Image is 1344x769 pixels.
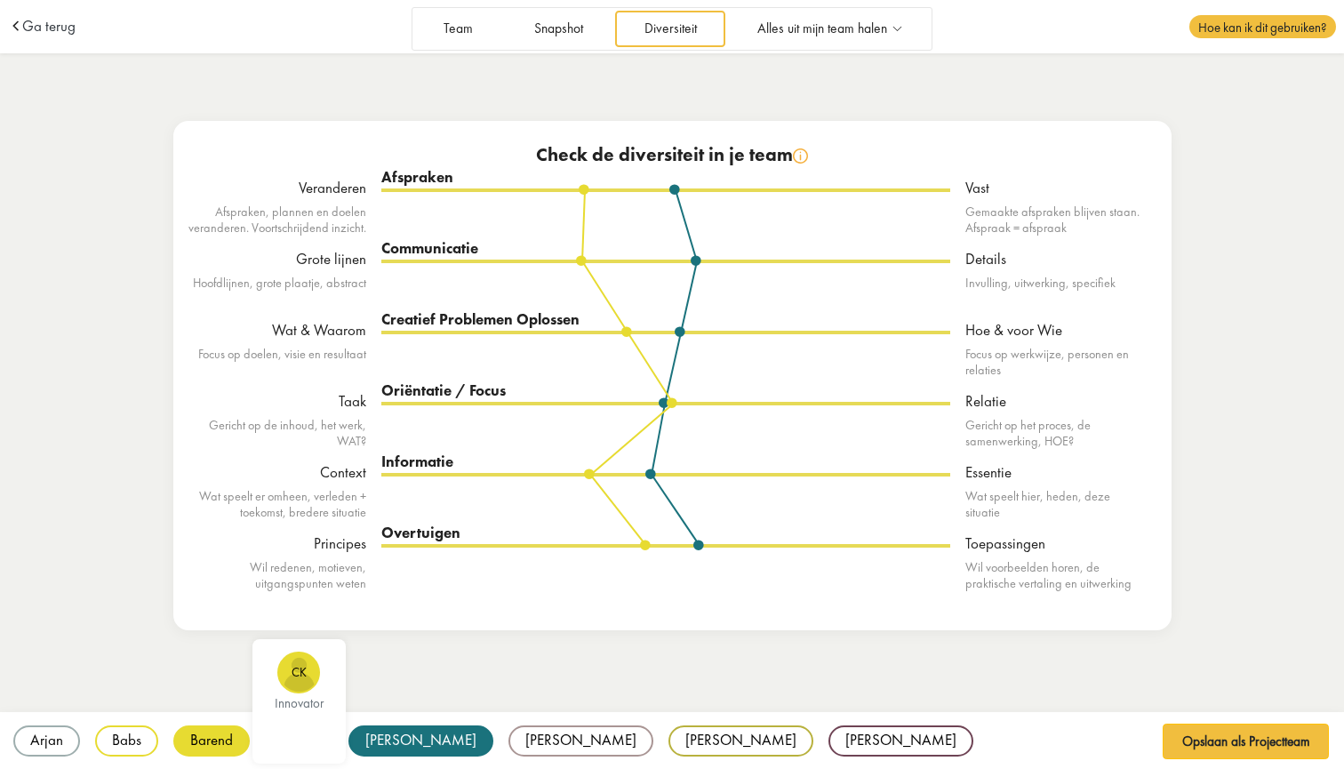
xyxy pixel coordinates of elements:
div: Wat speelt er omheen, verleden + toekomst, bredere situatie [188,488,366,522]
div: Wil redenen, motieven, uitgangspunten weten [188,559,366,593]
div: Relatie [965,391,1143,413]
div: Check de diversiteit in je team [188,143,1156,166]
div: Hoe & voor Wie [965,320,1143,341]
div: Details [965,249,1143,270]
a: Ga terug [22,19,76,34]
div: Creatief Problemen Oplossen [381,309,950,331]
div: [PERSON_NAME] [348,725,493,757]
div: Wat & Waarom [188,320,366,341]
div: Gericht op het proces, de samenwerking, HOE? [965,417,1143,451]
span: CK [277,665,320,680]
div: Hoofdlijnen, grote plaatje, abstract [188,275,366,292]
div: Focus op doelen, visie en resultaat [188,346,366,363]
div: Communicatie [381,238,950,260]
a: Diversiteit [615,11,725,47]
div: Informatie [381,452,950,473]
div: Barend [173,725,250,757]
div: Overtuigen [381,523,950,544]
div: Afspraken [381,167,950,188]
div: Grote lijnen [188,249,366,270]
span: Hoe kan ik dit gebruiken? [1189,15,1335,38]
div: Wil voorbeelden horen, de praktische vertaling en uitwerking [965,559,1143,593]
span: Alles uit mijn team halen [757,21,887,36]
div: Gemaakte afspraken blijven staan. Afspraak = afspraak [965,204,1143,237]
a: Snapshot [505,11,612,47]
div: Toepassingen [965,533,1143,555]
div: Oriëntatie / Focus [381,380,950,402]
img: info.svg [793,148,808,164]
div: Wat speelt hier, heden, deze situatie [965,488,1143,522]
a: Team [415,11,502,47]
div: [PERSON_NAME] [508,725,653,757]
div: Vast [965,178,1143,199]
div: Context [188,462,366,484]
div: Afspraken, plannen en doelen veranderen. Voortschrijdend inzicht. [188,204,366,237]
div: Veranderen [188,178,366,199]
div: innovator [261,697,337,710]
div: Focus op werkwijze, personen en relaties [965,346,1143,380]
div: Gericht op de inhoud, het werk, WAT? [188,417,366,451]
div: [PERSON_NAME] [828,725,973,757]
div: Taak [188,391,366,413]
div: Invulling, uitwerking, specifiek [965,275,1143,292]
div: Arjan [13,725,80,757]
div: [PERSON_NAME] [668,725,813,757]
div: Principes [188,533,366,555]
button: Opslaan als Projectteam [1163,724,1330,759]
a: Alles uit mijn team halen [729,11,930,47]
div: Babs [95,725,158,757]
div: Essentie [965,462,1143,484]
